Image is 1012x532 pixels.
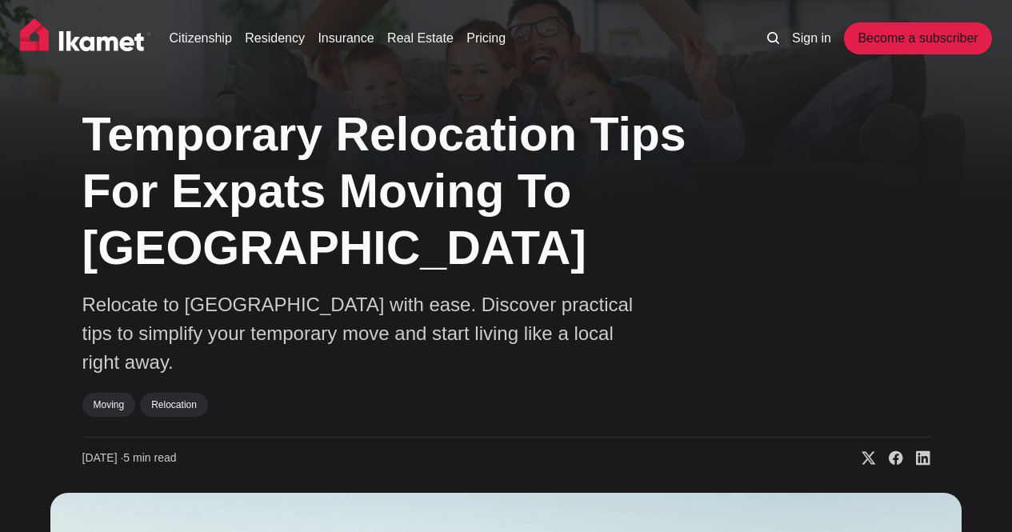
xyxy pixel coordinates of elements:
a: Moving [82,393,136,417]
img: Ikamet home [20,18,151,58]
a: Residency [245,29,305,48]
p: Relocate to [GEOGRAPHIC_DATA] with ease. Discover practical tips to simplify your temporary move ... [82,290,642,377]
a: Share on Facebook [876,450,903,466]
a: Sign in [792,29,831,48]
a: Real Estate [387,29,454,48]
a: Share on Linkedin [903,450,930,466]
a: Share on X [849,450,876,466]
a: Insurance [318,29,374,48]
h1: Temporary Relocation Tips For Expats Moving To [GEOGRAPHIC_DATA] [82,106,722,276]
span: [DATE] ∙ [82,451,124,464]
a: Pricing [466,29,506,48]
a: Relocation [140,393,208,417]
time: 5 min read [82,450,177,466]
a: Become a subscriber [844,22,991,54]
a: Citizenship [170,29,232,48]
